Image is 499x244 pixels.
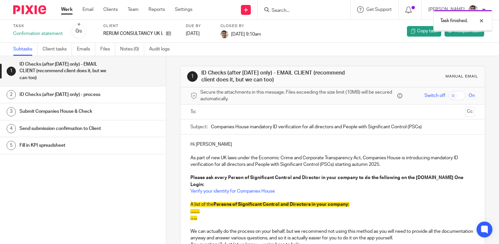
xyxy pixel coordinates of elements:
label: Due by [186,23,212,29]
a: Files [100,43,115,56]
img: PXL_20240409_141816916.jpg [468,5,479,15]
div: 5 [7,141,16,150]
span: On [469,92,475,99]
a: Team [128,6,139,13]
h1: ID Checks (after [DATE] only) - EMAIL CLIENT (recommend client does it, but we can too) [201,70,347,84]
span: [DATE] 9:10am [231,32,261,36]
h1: Send submission confirmation to Client [19,124,113,134]
a: Clients [103,6,118,13]
p: We can actually do the process on your behalf, but we recommend not using this method as you will... [190,228,475,242]
span: Persons of Significant Control and Directors in your company: [214,202,349,207]
div: 2 [7,90,16,99]
a: Verify your identity for Companies House [190,189,275,194]
h1: Fill in KPI spreadsheet [19,140,113,150]
div: [DATE] [186,30,212,37]
a: Emails [77,43,95,56]
p: RERUM CONSULTANCY UK LTD [103,30,163,37]
span: ….. [190,216,197,220]
div: 1 [7,67,16,76]
h1: ID Checks (after [DATE] only) - EMAIL CLIENT (recommend client does it, but we can too) [19,59,113,83]
label: Subject: [190,124,208,130]
div: Confirmation statement [13,30,63,37]
a: Client tasks [43,43,72,56]
p: Task finished. [440,17,468,24]
span: …… [190,209,200,214]
div: 4 [7,124,16,133]
a: Notes (0) [120,43,144,56]
img: Pixie [13,5,46,14]
button: Cc [465,107,475,117]
label: Task [13,23,63,29]
div: 0 [76,27,82,35]
div: 3 [7,107,16,116]
label: Closed by [220,23,261,29]
a: Settings [175,6,192,13]
label: Client [103,23,178,29]
a: Subtasks [13,43,38,56]
div: Manual email [446,74,478,79]
a: Work [61,6,73,13]
label: To: [190,108,198,115]
strong: Please ask every Person of Significant Control and Director in your company to do the following o... [190,175,464,187]
a: Email [83,6,93,13]
p: As part of new UK laws under the Economic Crime and Corporate Transparency Act, Companies House i... [190,155,475,168]
span: Secure the attachments in this message. Files exceeding the size limit (10MB) will be secured aut... [200,89,396,103]
h1: ID Checks (after [DATE] only) - process [19,90,113,100]
h1: Submit Companies House & Check [19,107,113,116]
small: /5 [79,30,82,33]
img: PXL_20240409_141816916.jpg [220,30,228,38]
span: Switch off [424,92,445,99]
p: Hi [PERSON_NAME] [190,141,475,148]
a: Audit logs [149,43,175,56]
div: 1 [187,71,198,82]
a: Reports [149,6,165,13]
span: A list of the [190,202,214,207]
